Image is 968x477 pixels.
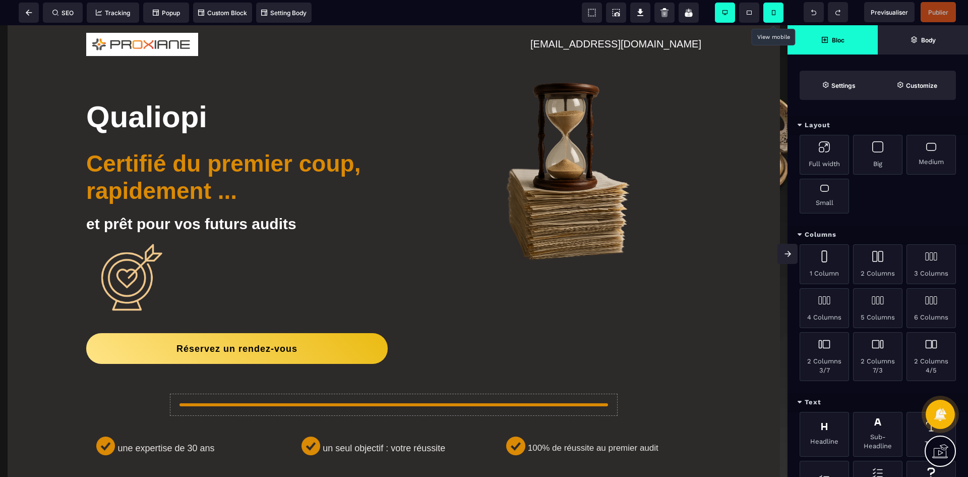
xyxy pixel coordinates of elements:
img: b5475c5d0e2a59ebc1ed9ffe94b13938_Sablier.png [502,48,633,245]
span: Open Layer Manager [878,25,968,55]
span: View components [582,3,602,23]
img: 61b494325f8a4818ccf6b45798e672df_Vector.png [506,411,525,430]
img: 61b494325f8a4818ccf6b45798e672df_Vector.png [301,411,320,430]
div: Full width [800,135,849,175]
div: 6 Columns [906,288,956,328]
span: Settings [800,71,878,100]
span: Preview [864,2,915,22]
span: Screenshot [606,3,626,23]
div: 2 Columns [853,244,902,284]
text: une expertise de 30 ans [117,415,283,431]
img: 61b494325f8a4818ccf6b45798e672df_Vector.png [96,411,115,430]
div: 2 Columns 3/7 [800,332,849,381]
text: 100% de réussite au premier audit [528,415,694,431]
span: Publier [928,9,948,16]
span: SEO [52,9,74,17]
span: Tracking [96,9,130,17]
div: Text [906,412,956,457]
div: 3 Columns [906,244,956,284]
div: 1 Column [800,244,849,284]
strong: Bloc [832,36,844,44]
h1: Qualiopi [86,74,454,114]
span: Custom Block [198,9,247,17]
div: Medium [906,135,956,175]
span: Popup [153,9,180,17]
text: [EMAIL_ADDRESS][DOMAIN_NAME] [335,11,701,27]
div: 2 Columns 4/5 [906,332,956,381]
div: 2 Columns 7/3 [853,332,902,381]
span: Setting Body [261,9,307,17]
span: Previsualiser [871,9,908,16]
img: 184210e047c06fd5bc12ddb28e3bbffc_Cible.png [86,210,171,295]
button: Réservez un rendez-vous [87,308,388,339]
div: Headline [800,412,849,457]
b: Certifié du premier coup, rapidement ... [86,125,360,179]
div: Text [788,393,968,412]
span: Open Style Manager [878,71,956,100]
strong: Body [921,36,936,44]
div: 4 Columns [800,288,849,328]
div: Small [800,179,849,214]
div: Big [853,135,902,175]
b: et prêt pour vos futurs audits [86,190,296,207]
strong: Settings [831,82,856,89]
img: 92ef1b41aa5dc875a9f0b1580ab26380_Logo_Proxiane_Final.png [86,8,198,31]
div: 5 Columns [853,288,902,328]
div: Sub-Headline [853,412,902,457]
text: un seul objectif : votre réussite [323,415,489,431]
div: Columns [788,226,968,244]
span: Open Blocks [788,25,878,55]
div: Layout [788,116,968,135]
strong: Customize [906,82,937,89]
